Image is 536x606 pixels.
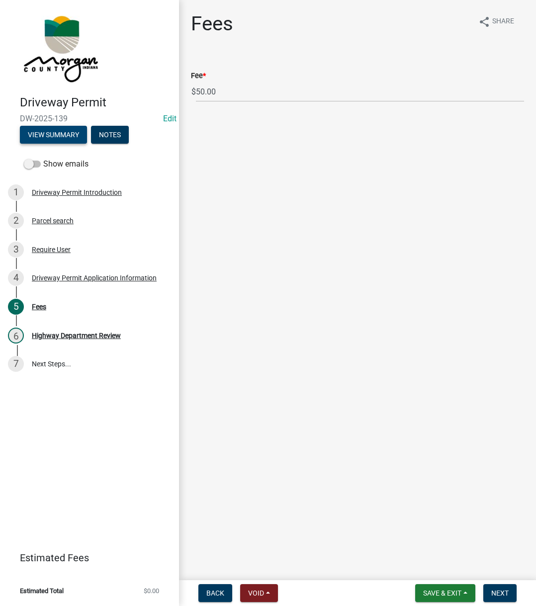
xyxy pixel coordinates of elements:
[20,126,87,144] button: View Summary
[8,270,24,286] div: 4
[240,584,278,602] button: Void
[483,584,517,602] button: Next
[8,328,24,344] div: 6
[20,131,87,139] wm-modal-confirm: Summary
[8,184,24,200] div: 1
[423,589,461,597] span: Save & Exit
[91,131,129,139] wm-modal-confirm: Notes
[415,584,475,602] button: Save & Exit
[32,303,46,310] div: Fees
[20,10,100,85] img: Morgan County, Indiana
[492,16,514,28] span: Share
[198,584,232,602] button: Back
[20,588,64,594] span: Estimated Total
[8,299,24,315] div: 5
[32,246,71,253] div: Require User
[191,12,233,36] h1: Fees
[191,82,196,102] span: $
[32,332,121,339] div: Highway Department Review
[32,217,74,224] div: Parcel search
[470,12,522,31] button: shareShare
[8,356,24,372] div: 7
[8,548,163,568] a: Estimated Fees
[191,73,206,80] label: Fee
[8,242,24,258] div: 3
[91,126,129,144] button: Notes
[206,589,224,597] span: Back
[32,274,157,281] div: Driveway Permit Application Information
[24,158,89,170] label: Show emails
[248,589,264,597] span: Void
[163,114,177,123] wm-modal-confirm: Edit Application Number
[20,95,171,110] h4: Driveway Permit
[163,114,177,123] a: Edit
[478,16,490,28] i: share
[144,588,159,594] span: $0.00
[32,189,122,196] div: Driveway Permit Introduction
[8,213,24,229] div: 2
[491,589,509,597] span: Next
[20,114,159,123] span: DW-2025-139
